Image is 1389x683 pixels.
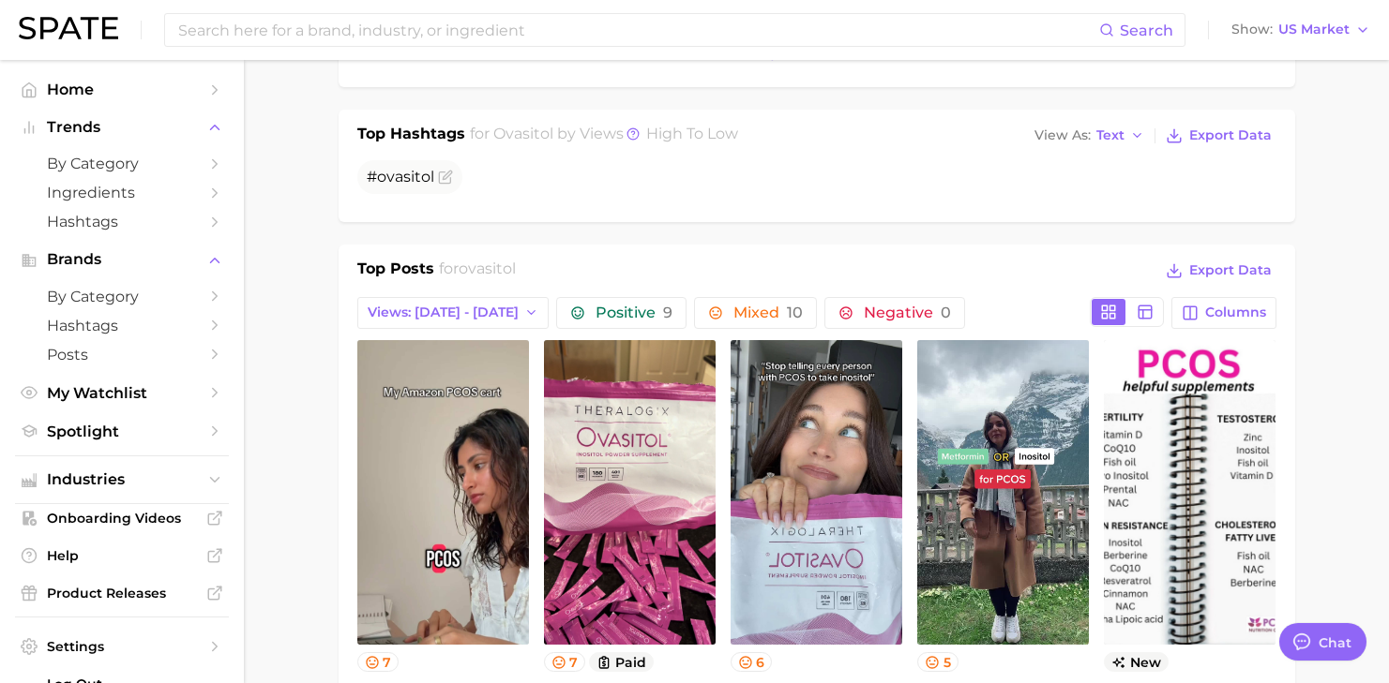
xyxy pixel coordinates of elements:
span: Trends [47,119,197,136]
a: Spotlight [15,417,229,446]
a: Home [15,75,229,104]
a: Help [15,542,229,570]
a: Ingredients [15,178,229,207]
span: Views: [DATE] - [DATE] [368,304,519,320]
h2: for by Views [470,123,738,149]
a: by Category [15,149,229,178]
h1: Top Hashtags [357,123,465,149]
span: Show [1231,24,1273,35]
a: Settings [15,632,229,661]
a: Product Releases [15,579,229,607]
span: Help [47,547,197,564]
span: US Market [1278,24,1350,35]
span: Hashtags [47,317,197,334]
a: Posts [15,340,229,369]
a: Hashtags [15,207,229,236]
button: ShowUS Market [1227,18,1375,42]
span: Mixed [733,305,803,320]
button: Flag as miscategorized or irrelevant [438,170,453,185]
span: Industries [47,471,197,488]
span: ovasitol [459,260,516,277]
span: Columns [1205,304,1266,320]
button: 6 [731,652,773,672]
button: Columns [1171,297,1276,329]
span: Settings [47,638,197,655]
button: 5 [917,652,959,672]
span: 10 [787,304,803,321]
span: 9 [663,304,672,321]
h1: Top Posts [357,258,434,286]
span: by Category [47,155,197,172]
span: new [1104,652,1169,672]
span: Home [47,81,197,98]
span: Posts [47,346,197,364]
span: Product Releases [47,585,197,601]
a: Onboarding Videos [15,504,229,532]
span: ovasitol [493,125,553,142]
img: SPATE [19,17,118,39]
span: View As [1034,130,1091,141]
a: by Category [15,282,229,311]
button: Export Data [1161,123,1276,149]
button: Export Data [1161,258,1276,284]
button: 7 [357,652,400,672]
span: Positive [596,305,672,320]
span: # [367,168,434,186]
span: Search [1120,22,1173,39]
span: Text [1096,130,1125,141]
span: Export Data [1189,262,1272,278]
button: View AsText [1030,124,1150,148]
button: Brands [15,245,229,274]
button: Views: [DATE] - [DATE] [357,297,550,329]
h2: for [439,258,516,286]
a: Hashtags [15,311,229,340]
button: Trends [15,113,229,141]
button: Industries [15,466,229,494]
span: My Watchlist [47,384,197,402]
span: Onboarding Videos [47,510,197,527]
a: My Watchlist [15,379,229,408]
span: ovasitol [377,168,434,186]
span: 0 [941,304,951,321]
button: paid [589,652,654,672]
button: 7 [544,652,586,672]
span: Brands [47,251,197,268]
span: Spotlight [47,423,197,440]
span: Ingredients [47,184,197,201]
input: Search here for a brand, industry, or ingredient [176,14,1099,46]
span: by Category [47,288,197,305]
span: Negative [864,305,951,320]
span: Export Data [1189,127,1272,143]
span: high to low [646,125,738,142]
span: Hashtags [47,213,197,230]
